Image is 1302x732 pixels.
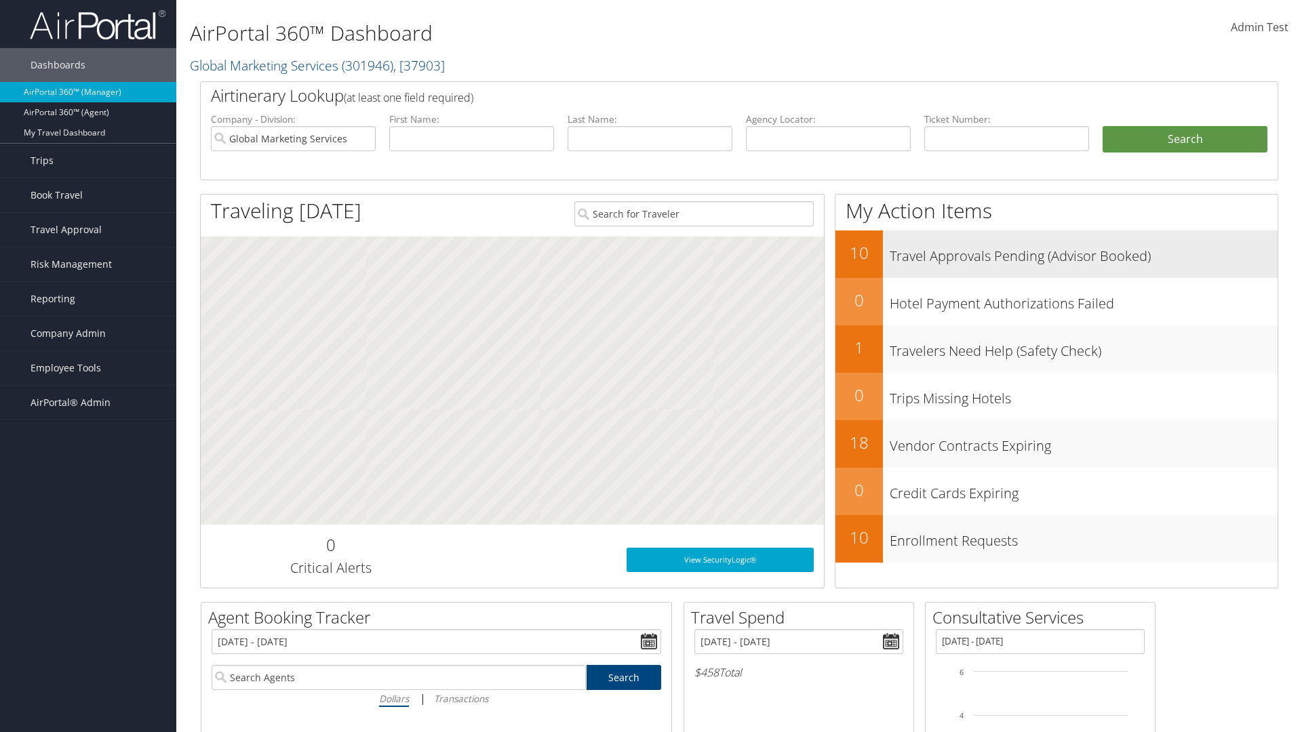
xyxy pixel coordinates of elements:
[30,9,165,41] img: airportal-logo.png
[342,56,393,75] span: ( 301946 )
[31,178,83,212] span: Book Travel
[212,665,586,690] input: Search Agents
[1103,126,1267,153] button: Search
[890,477,1278,503] h3: Credit Cards Expiring
[211,113,376,126] label: Company - Division:
[890,335,1278,361] h3: Travelers Need Help (Safety Check)
[389,113,554,126] label: First Name:
[960,712,964,720] tspan: 4
[212,690,661,707] div: |
[835,230,1278,278] a: 10Travel Approvals Pending (Advisor Booked)
[835,384,883,407] h2: 0
[694,665,903,680] h6: Total
[890,525,1278,550] h3: Enrollment Requests
[211,197,361,225] h1: Traveling [DATE]
[574,201,814,226] input: Search for Traveler
[890,430,1278,455] h3: Vendor Contracts Expiring
[211,558,450,577] h3: Critical Alerts
[190,19,922,47] h1: AirPortal 360™ Dashboard
[835,197,1278,225] h1: My Action Items
[694,665,719,680] span: $458
[31,282,75,316] span: Reporting
[190,56,445,75] a: Global Marketing Services
[31,351,101,385] span: Employee Tools
[393,56,445,75] span: , [ 37903 ]
[890,287,1278,313] h3: Hotel Payment Authorizations Failed
[835,515,1278,563] a: 10Enrollment Requests
[890,382,1278,408] h3: Trips Missing Hotels
[835,468,1278,515] a: 0Credit Cards Expiring
[835,278,1278,325] a: 0Hotel Payment Authorizations Failed
[31,317,106,350] span: Company Admin
[31,247,112,281] span: Risk Management
[211,533,450,556] h2: 0
[890,240,1278,266] h3: Travel Approvals Pending (Advisor Booked)
[211,84,1178,107] h2: Airtinerary Lookup
[835,479,883,502] h2: 0
[960,668,964,676] tspan: 6
[924,113,1089,126] label: Ticket Number:
[835,289,883,312] h2: 0
[835,420,1278,468] a: 18Vendor Contracts Expiring
[835,241,883,264] h2: 10
[691,606,913,629] h2: Travel Spend
[746,113,911,126] label: Agency Locator:
[434,692,488,705] i: Transactions
[31,48,85,82] span: Dashboards
[1231,20,1288,35] span: Admin Test
[208,606,671,629] h2: Agent Booking Tracker
[568,113,732,126] label: Last Name:
[379,692,409,705] i: Dollars
[1231,7,1288,49] a: Admin Test
[31,144,54,178] span: Trips
[587,665,662,690] a: Search
[627,548,814,572] a: View SecurityLogic®
[31,386,111,420] span: AirPortal® Admin
[835,336,883,359] h2: 1
[835,526,883,549] h2: 10
[835,431,883,454] h2: 18
[835,325,1278,373] a: 1Travelers Need Help (Safety Check)
[31,213,102,247] span: Travel Approval
[344,90,473,105] span: (at least one field required)
[932,606,1155,629] h2: Consultative Services
[835,373,1278,420] a: 0Trips Missing Hotels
